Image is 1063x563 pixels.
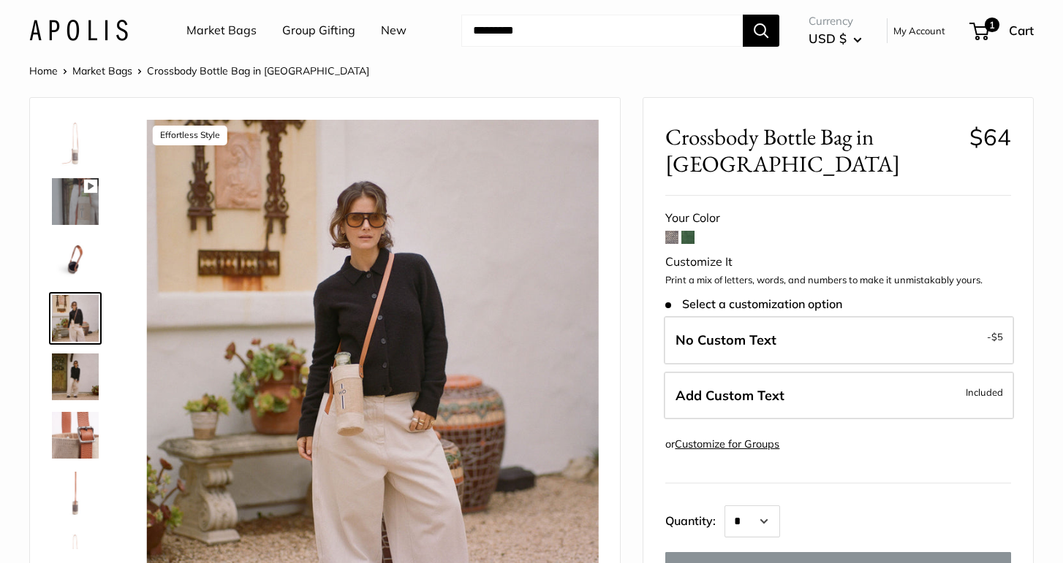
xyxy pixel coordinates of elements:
button: USD $ [809,27,862,50]
span: - [987,328,1003,345]
a: description_Even available for group gifting and events [49,175,102,228]
label: Leave Blank [664,316,1014,364]
img: description_Our first Crossbody Bottle Bag [52,120,99,166]
span: Cart [1009,23,1034,38]
span: Crossbody Bottle Bag in [GEOGRAPHIC_DATA] [665,123,958,177]
img: description_Transform your everyday errands into moments of effortless style [52,353,99,400]
a: Crossbody Bottle Bag in Chambray [49,409,102,461]
img: description_Effortless style no matter where you are [52,237,99,283]
img: description_Even available for group gifting and events [52,178,99,225]
a: description_Transform your everyday errands into moments of effortless style [49,351,102,403]
span: $5 [991,331,1003,342]
a: Group Gifting [282,20,355,42]
span: Currency [809,11,862,31]
div: or [665,434,779,454]
span: Select a customization option [665,297,841,311]
input: Search... [461,15,743,47]
a: description_Effortless style no matter where you are [49,234,102,286]
a: Market Bags [186,20,257,42]
span: Included [966,383,1003,401]
span: 1 [985,18,999,32]
a: 1 Cart [971,19,1034,42]
button: Search [743,15,779,47]
img: Crossbody Bottle Bag in Chambray [52,412,99,459]
span: Crossbody Bottle Bag in [GEOGRAPHIC_DATA] [147,64,369,77]
a: Market Bags [72,64,132,77]
img: Crossbody Bottle Bag in Chambray [52,470,99,517]
nav: Breadcrumb [29,61,369,80]
a: description_Effortless Style [49,292,102,345]
label: Quantity: [665,501,725,537]
span: Add Custom Text [676,387,784,404]
label: Add Custom Text [664,372,1014,420]
a: My Account [893,22,945,39]
div: Your Color [665,207,1011,229]
img: Apolis [29,20,128,41]
span: USD $ [809,31,847,46]
div: Effortless Style [153,126,227,145]
div: Customize It [665,251,1011,273]
a: description_Our first Crossbody Bottle Bag [49,117,102,169]
img: description_Effortless Style [52,295,99,342]
a: Home [29,64,58,77]
a: New [381,20,406,42]
span: No Custom Text [676,332,776,348]
a: Crossbody Bottle Bag in Chambray [49,467,102,520]
span: $64 [969,123,1011,151]
a: Customize for Groups [675,437,779,451]
p: Print a mix of letters, words, and numbers to make it unmistakably yours. [665,273,1011,288]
